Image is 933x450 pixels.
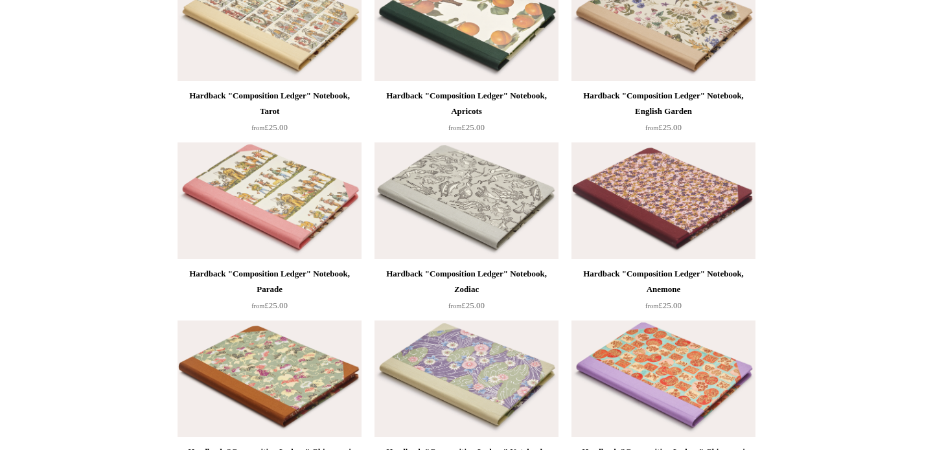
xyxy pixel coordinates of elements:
span: from [645,302,658,309]
a: Hardback "Composition Ledger" Notebook, Anemone from£25.00 [571,266,755,319]
a: Hardback "Composition Ledger" Notebook, Tarot from£25.00 [178,88,362,141]
span: £25.00 [448,300,485,310]
span: £25.00 [645,122,682,132]
div: Hardback "Composition Ledger" Notebook, Tarot [181,88,358,119]
img: Hardback "Composition Ledger" Notebook, Parade [178,142,362,259]
span: £25.00 [645,300,682,310]
span: £25.00 [251,122,288,132]
a: Hardback "Composition Ledger" Notebook, English Garden from£25.00 [571,88,755,141]
img: Hardback "Composition Ledger" Notebook, Zodiac [374,142,559,259]
div: Hardback "Composition Ledger" Notebook, Anemone [575,266,752,297]
a: Hardback "Composition Ledger" Notebook, Mint Spine Hardback "Composition Ledger" Notebook, Mint S... [374,321,559,437]
span: from [251,124,264,131]
span: £25.00 [448,122,485,132]
span: from [448,124,461,131]
div: Hardback "Composition Ledger" Notebook, Zodiac [378,266,555,297]
a: Hardback "Composition Ledger" Notebook, Zodiac from£25.00 [374,266,559,319]
span: from [251,302,264,309]
span: £25.00 [251,300,288,310]
div: Hardback "Composition Ledger" Notebook, English Garden [575,88,752,119]
a: Hardback "Composition Ledger" Notebook, Zodiac Hardback "Composition Ledger" Notebook, Zodiac [374,142,559,259]
div: Hardback "Composition Ledger" Notebook, Apricots [378,88,555,119]
img: Hardback "Composition Ledger" Chiyogami Notebook, Green Grapevine [178,321,362,437]
a: Hardback "Composition Ledger" Chiyogami Notebook, Green Grapevine Hardback "Composition Ledger" C... [178,321,362,437]
a: Hardback "Composition Ledger" Notebook, Anemone Hardback "Composition Ledger" Notebook, Anemone [571,142,755,259]
img: Hardback "Composition Ledger" Notebook, Anemone [571,142,755,259]
img: Hardback "Composition Ledger" Chiyogami Notebook, Floral Icons [571,321,755,437]
span: from [448,302,461,309]
div: Hardback "Composition Ledger" Notebook, Parade [181,266,358,297]
a: Hardback "Composition Ledger" Notebook, Parade Hardback "Composition Ledger" Notebook, Parade [178,142,362,259]
img: Hardback "Composition Ledger" Notebook, Mint Spine [374,321,559,437]
a: Hardback "Composition Ledger" Notebook, Parade from£25.00 [178,266,362,319]
a: Hardback "Composition Ledger" Notebook, Apricots from£25.00 [374,88,559,141]
span: from [645,124,658,131]
a: Hardback "Composition Ledger" Chiyogami Notebook, Floral Icons Hardback "Composition Ledger" Chiy... [571,321,755,437]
